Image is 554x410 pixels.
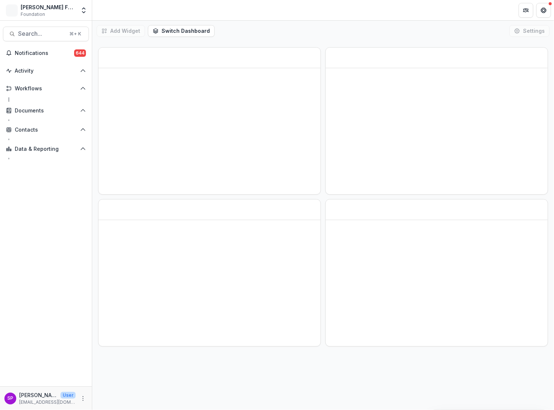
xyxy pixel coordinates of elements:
[148,25,215,37] button: Switch Dashboard
[79,3,89,18] button: Open entity switcher
[74,49,86,57] span: 644
[19,399,76,406] p: [EMAIL_ADDRESS][DOMAIN_NAME]
[21,11,45,18] span: Foundation
[15,50,74,56] span: Notifications
[3,83,89,94] button: Open Workflows
[60,392,76,399] p: User
[15,68,77,74] span: Activity
[3,65,89,77] button: Open Activity
[21,3,76,11] div: [PERSON_NAME] Foundation
[519,3,533,18] button: Partners
[15,127,77,133] span: Contacts
[18,30,65,37] span: Search...
[3,27,89,41] button: Search...
[19,391,58,399] p: [PERSON_NAME]
[68,30,83,38] div: ⌘ + K
[15,108,77,114] span: Documents
[509,25,550,37] button: Settings
[97,25,145,37] button: Add Widget
[79,394,87,403] button: More
[3,47,89,59] button: Notifications644
[536,3,551,18] button: Get Help
[3,124,89,136] button: Open Contacts
[7,396,13,401] div: Sara Perman
[15,86,77,92] span: Workflows
[3,143,89,155] button: Open Data & Reporting
[3,105,89,117] button: Open Documents
[15,146,77,152] span: Data & Reporting
[95,5,127,15] nav: breadcrumb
